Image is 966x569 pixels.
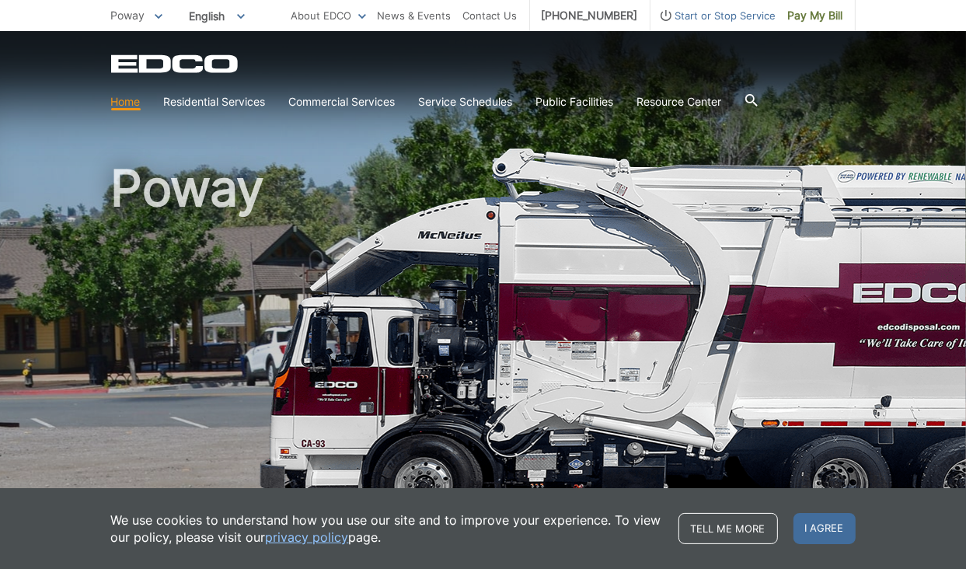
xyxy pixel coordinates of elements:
[536,93,614,110] a: Public Facilities
[111,9,145,22] span: Poway
[793,513,856,544] span: I agree
[111,163,856,504] h1: Poway
[266,529,349,546] a: privacy policy
[111,54,240,73] a: EDCD logo. Return to the homepage.
[378,7,452,24] a: News & Events
[291,7,366,24] a: About EDCO
[637,93,722,110] a: Resource Center
[678,513,778,544] a: Tell me more
[178,3,256,29] span: English
[289,93,396,110] a: Commercial Services
[111,93,141,110] a: Home
[419,93,513,110] a: Service Schedules
[111,511,663,546] p: We use cookies to understand how you use our site and to improve your experience. To view our pol...
[463,7,518,24] a: Contact Us
[164,93,266,110] a: Residential Services
[788,7,843,24] span: Pay My Bill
